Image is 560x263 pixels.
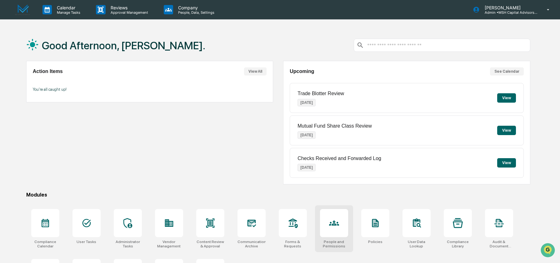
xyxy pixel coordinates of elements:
p: Mutual Fund Share Class Review [297,123,372,129]
button: See Calendar [490,67,524,75]
a: 🗄️Attestations [43,76,80,87]
p: [DATE] [297,131,316,139]
p: Reviews [106,5,151,10]
h2: Upcoming [290,69,314,74]
p: Checks Received and Forwarded Log [297,156,381,161]
p: [PERSON_NAME] [480,5,538,10]
p: Company [173,5,217,10]
button: View All [244,67,267,75]
span: Preclearance [12,79,40,85]
p: Admin • MSH Capital Advisors LLC - RIA [480,10,538,15]
p: [DATE] [297,164,316,171]
iframe: Open customer support [540,242,557,259]
img: logo [15,4,30,15]
h1: Good Afternoon, [PERSON_NAME]. [42,39,205,52]
p: Approval Management [106,10,151,15]
p: People, Data, Settings [173,10,217,15]
button: Start new chat [106,50,114,57]
span: Attestations [52,79,77,85]
span: Pylon [62,106,76,110]
span: Data Lookup [12,90,39,97]
div: 🗄️ [45,79,50,84]
div: Policies [368,240,382,244]
p: Calendar [52,5,83,10]
div: User Tasks [77,240,96,244]
div: Forms & Requests [279,240,307,248]
div: Communications Archive [237,240,266,248]
div: Audit & Document Logs [485,240,513,248]
a: Powered byPylon [44,105,76,110]
div: Compliance Calendar [31,240,59,248]
div: Administrator Tasks [114,240,142,248]
p: You're all caught up! [33,87,267,92]
div: 🖐️ [6,79,11,84]
div: We're available if you need us! [21,54,79,59]
p: [DATE] [297,99,316,106]
div: Vendor Management [155,240,183,248]
button: View [497,158,516,168]
div: 🔎 [6,91,11,96]
h2: Action Items [33,69,63,74]
button: View [497,126,516,135]
div: People and Permissions [320,240,348,248]
p: Trade Blotter Review [297,91,344,96]
img: 1746055101610-c473b297-6a78-478c-a979-82029cc54cd1 [6,48,17,59]
a: 🔎Data Lookup [4,88,42,99]
button: View [497,93,516,103]
div: Content Review & Approval [196,240,224,248]
a: 🖐️Preclearance [4,76,43,87]
div: Start new chat [21,48,102,54]
div: Compliance Library [444,240,472,248]
div: User Data Lookup [402,240,431,248]
p: Manage Tasks [52,10,83,15]
p: How can we help? [6,13,114,23]
div: Modules [26,192,530,198]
